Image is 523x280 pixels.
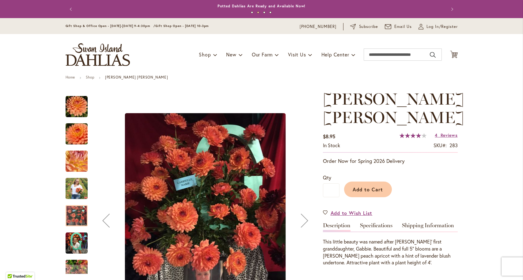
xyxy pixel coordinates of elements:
button: 4 of 4 [269,11,271,13]
a: 4 Reviews [435,132,457,138]
span: Gift Shop & Office Open - [DATE]-[DATE] 9-4:30pm / [66,24,156,28]
button: Add to Cart [344,182,392,197]
a: Add to Wish List [323,209,373,217]
span: Email Us [394,24,412,30]
span: Help Center [321,51,349,58]
p: This little beauty was named after [PERSON_NAME]' first granddaughter, Gabbie. Beautiful and full... [323,238,458,266]
a: Shipping Information [402,223,454,232]
div: GABRIELLE MARIE [66,199,94,226]
a: store logo [66,43,130,66]
span: $8.95 [323,133,335,140]
div: GABRIELLE MARIE [66,226,94,254]
button: 2 of 4 [257,11,259,13]
span: Add to Cart [353,186,383,193]
img: GABRIELLE MARIE [55,145,99,178]
button: 1 of 4 [251,11,253,13]
span: Visit Us [288,51,306,58]
span: In stock [323,142,340,148]
p: Order Now for Spring 2026 Delivery [323,157,458,165]
span: Gift Shop Open - [DATE] 10-3pm [155,24,209,28]
a: [PHONE_NUMBER] [300,24,337,30]
strong: SKU [434,142,447,148]
div: Availability [323,142,340,149]
div: GABRIELLE MARIE [66,117,94,144]
a: Specifications [360,223,392,232]
img: GABRIELLE MARIE [66,232,88,254]
div: 283 [449,142,458,149]
a: Log In/Register [419,24,458,30]
span: Reviews [441,132,458,138]
iframe: Launch Accessibility Center [5,258,22,275]
a: Email Us [385,24,412,30]
button: 3 of 4 [263,11,265,13]
span: Qty [323,174,331,181]
div: GABRIELLE MARIE [66,90,94,117]
div: GABRIELLE MARIE [66,144,94,172]
div: Detailed Product Info [323,223,458,266]
strong: [PERSON_NAME] [PERSON_NAME] [105,75,168,79]
span: Our Farm [252,51,273,58]
button: Next [445,3,458,15]
div: GABRIELLE MARIE [66,172,94,199]
img: GABRIELLE MARIE [66,175,88,202]
span: [PERSON_NAME] [PERSON_NAME] [323,89,464,127]
a: Description [323,223,351,232]
span: Subscribe [359,24,378,30]
span: Add to Wish List [331,209,373,217]
span: 4 [435,132,438,138]
div: Next [66,265,88,274]
a: Shop [86,75,94,79]
img: GABRIELLE MARIE [66,96,88,118]
a: Home [66,75,75,79]
span: Shop [199,51,211,58]
span: New [226,51,236,58]
div: 82% [400,133,426,138]
a: Potted Dahlias Are Ready and Available Now! [218,4,306,8]
a: Subscribe [350,24,378,30]
button: Previous [66,3,78,15]
img: GABRIELLE MARIE [55,119,99,149]
span: Log In/Register [426,24,458,30]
